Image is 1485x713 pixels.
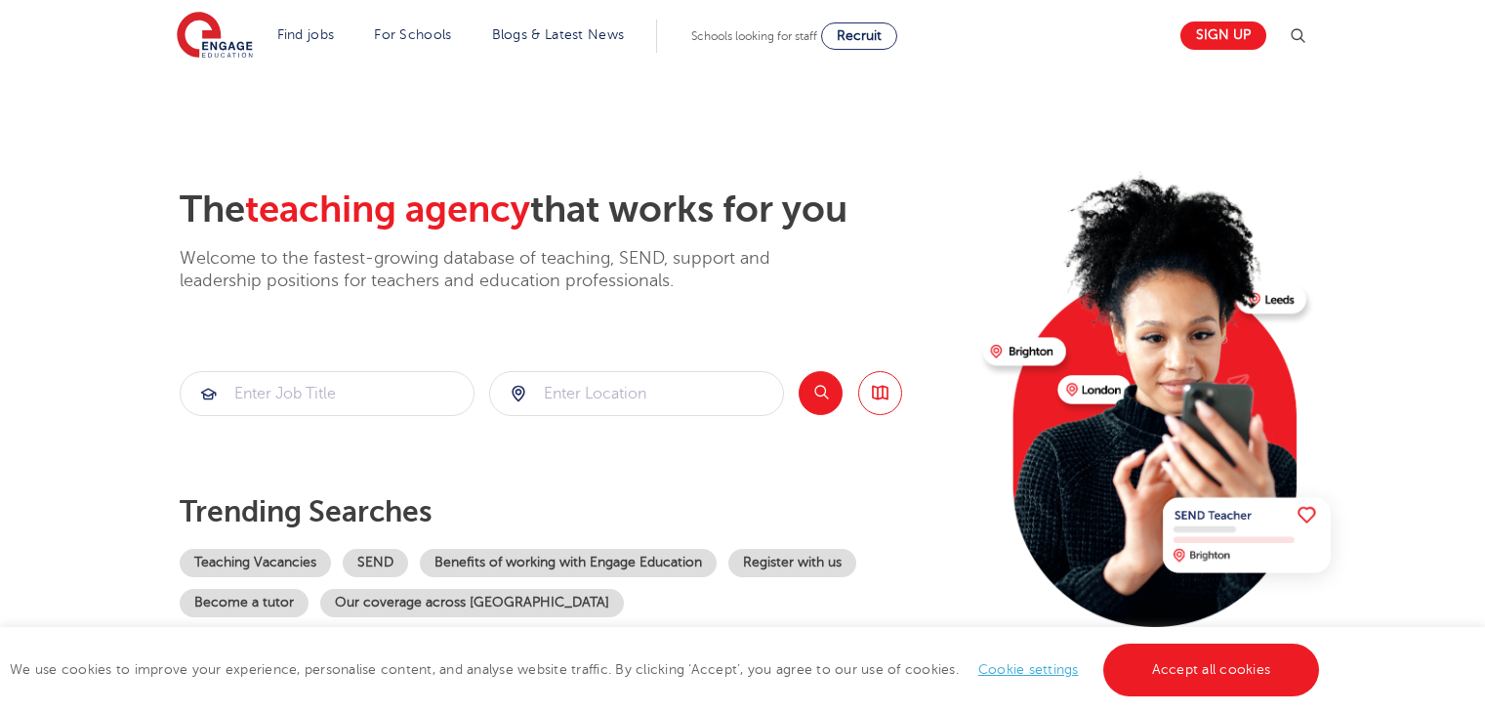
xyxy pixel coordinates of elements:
div: Submit [489,371,784,416]
input: Submit [181,372,474,415]
span: Recruit [837,28,882,43]
a: Register with us [728,549,856,577]
a: Find jobs [277,27,335,42]
a: Cookie settings [978,662,1079,677]
span: Schools looking for staff [691,29,817,43]
a: Benefits of working with Engage Education [420,549,717,577]
a: Become a tutor [180,589,309,617]
h2: The that works for you [180,188,968,232]
p: Welcome to the fastest-growing database of teaching, SEND, support and leadership positions for t... [180,247,824,293]
input: Submit [490,372,783,415]
a: SEND [343,549,408,577]
span: We use cookies to improve your experience, personalise content, and analyse website traffic. By c... [10,662,1324,677]
p: Trending searches [180,494,968,529]
a: Sign up [1180,21,1266,50]
a: Blogs & Latest News [492,27,625,42]
img: Engage Education [177,12,253,61]
a: Our coverage across [GEOGRAPHIC_DATA] [320,589,624,617]
a: Accept all cookies [1103,644,1320,696]
a: For Schools [374,27,451,42]
div: Submit [180,371,474,416]
span: teaching agency [245,189,530,231]
a: Teaching Vacancies [180,549,331,577]
button: Search [799,371,843,415]
a: Recruit [821,22,897,50]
